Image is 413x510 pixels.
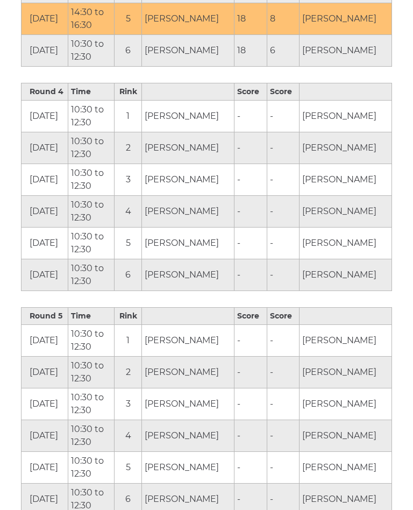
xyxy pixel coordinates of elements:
[68,357,115,388] td: 10:30 to 12:30
[22,357,68,388] td: [DATE]
[115,228,142,259] td: 5
[299,452,391,484] td: [PERSON_NAME]
[142,259,234,291] td: [PERSON_NAME]
[142,420,234,452] td: [PERSON_NAME]
[22,164,68,196] td: [DATE]
[142,228,234,259] td: [PERSON_NAME]
[267,308,299,325] th: Score
[299,259,391,291] td: [PERSON_NAME]
[142,35,234,67] td: [PERSON_NAME]
[142,101,234,132] td: [PERSON_NAME]
[68,83,115,101] th: Time
[22,452,68,484] td: [DATE]
[234,83,267,101] th: Score
[299,228,391,259] td: [PERSON_NAME]
[22,132,68,164] td: [DATE]
[267,132,299,164] td: -
[115,357,142,388] td: 2
[234,3,267,35] td: 18
[234,357,267,388] td: -
[115,83,142,101] th: Rink
[299,325,391,357] td: [PERSON_NAME]
[68,325,115,357] td: 10:30 to 12:30
[68,35,115,67] td: 10:30 to 12:30
[115,164,142,196] td: 3
[234,35,267,67] td: 18
[22,35,68,67] td: [DATE]
[267,164,299,196] td: -
[267,35,299,67] td: 6
[267,325,299,357] td: -
[299,388,391,420] td: [PERSON_NAME]
[115,259,142,291] td: 6
[22,420,68,452] td: [DATE]
[299,101,391,132] td: [PERSON_NAME]
[115,388,142,420] td: 3
[22,83,68,101] th: Round 4
[267,101,299,132] td: -
[68,3,115,35] td: 14:30 to 16:30
[299,420,391,452] td: [PERSON_NAME]
[142,132,234,164] td: [PERSON_NAME]
[299,132,391,164] td: [PERSON_NAME]
[115,452,142,484] td: 5
[68,101,115,132] td: 10:30 to 12:30
[267,83,299,101] th: Score
[234,101,267,132] td: -
[142,325,234,357] td: [PERSON_NAME]
[22,259,68,291] td: [DATE]
[234,420,267,452] td: -
[299,196,391,228] td: [PERSON_NAME]
[115,101,142,132] td: 1
[234,452,267,484] td: -
[142,196,234,228] td: [PERSON_NAME]
[234,325,267,357] td: -
[142,452,234,484] td: [PERSON_NAME]
[234,228,267,259] td: -
[267,388,299,420] td: -
[68,388,115,420] td: 10:30 to 12:30
[115,196,142,228] td: 4
[22,325,68,357] td: [DATE]
[115,35,142,67] td: 6
[234,259,267,291] td: -
[68,452,115,484] td: 10:30 to 12:30
[68,196,115,228] td: 10:30 to 12:30
[68,132,115,164] td: 10:30 to 12:30
[22,308,68,325] th: Round 5
[68,259,115,291] td: 10:30 to 12:30
[234,308,267,325] th: Score
[68,420,115,452] td: 10:30 to 12:30
[267,228,299,259] td: -
[142,3,234,35] td: [PERSON_NAME]
[299,357,391,388] td: [PERSON_NAME]
[115,308,142,325] th: Rink
[234,388,267,420] td: -
[234,132,267,164] td: -
[22,388,68,420] td: [DATE]
[142,357,234,388] td: [PERSON_NAME]
[68,228,115,259] td: 10:30 to 12:30
[115,132,142,164] td: 2
[267,3,299,35] td: 8
[68,164,115,196] td: 10:30 to 12:30
[22,3,68,35] td: [DATE]
[234,196,267,228] td: -
[234,164,267,196] td: -
[267,452,299,484] td: -
[115,325,142,357] td: 1
[267,196,299,228] td: -
[299,164,391,196] td: [PERSON_NAME]
[299,35,391,67] td: [PERSON_NAME]
[267,357,299,388] td: -
[267,259,299,291] td: -
[142,164,234,196] td: [PERSON_NAME]
[267,420,299,452] td: -
[22,228,68,259] td: [DATE]
[142,388,234,420] td: [PERSON_NAME]
[115,420,142,452] td: 4
[299,3,391,35] td: [PERSON_NAME]
[68,308,115,325] th: Time
[22,196,68,228] td: [DATE]
[115,3,142,35] td: 5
